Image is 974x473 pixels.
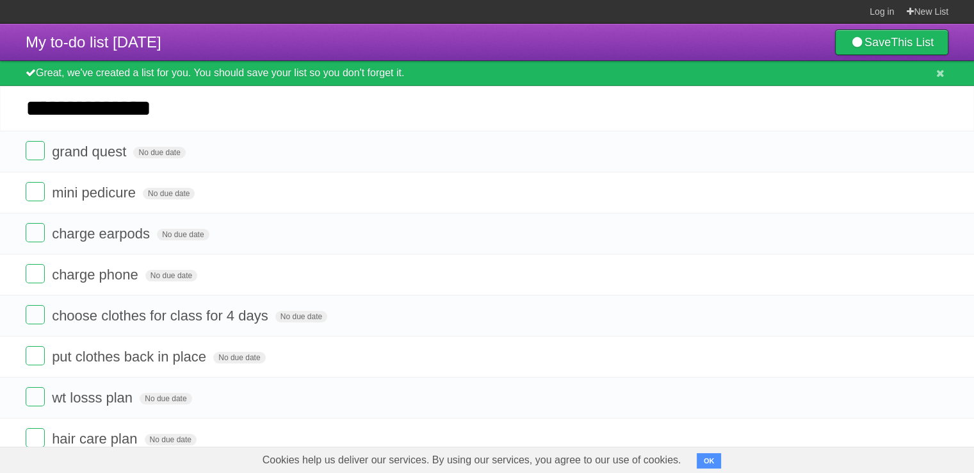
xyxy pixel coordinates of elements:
[52,431,140,447] span: hair care plan
[52,390,136,406] span: wt losss plan
[157,229,209,240] span: No due date
[26,305,45,324] label: Done
[26,223,45,242] label: Done
[133,147,185,158] span: No due date
[26,182,45,201] label: Done
[52,144,129,160] span: grand quest
[145,434,197,445] span: No due date
[140,393,191,404] span: No due date
[26,346,45,365] label: Done
[275,311,327,322] span: No due date
[52,267,142,283] span: charge phone
[26,33,161,51] span: My to-do list [DATE]
[52,349,209,365] span: put clothes back in place
[250,447,694,473] span: Cookies help us deliver our services. By using our services, you agree to our use of cookies.
[26,141,45,160] label: Done
[213,352,265,363] span: No due date
[26,387,45,406] label: Done
[143,188,195,199] span: No due date
[26,428,45,447] label: Done
[52,308,272,324] span: choose clothes for class for 4 days
[52,185,139,201] span: mini pedicure
[835,29,948,55] a: SaveThis List
[145,270,197,281] span: No due date
[891,36,934,49] b: This List
[52,226,153,242] span: charge earpods
[26,264,45,283] label: Done
[697,453,722,469] button: OK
